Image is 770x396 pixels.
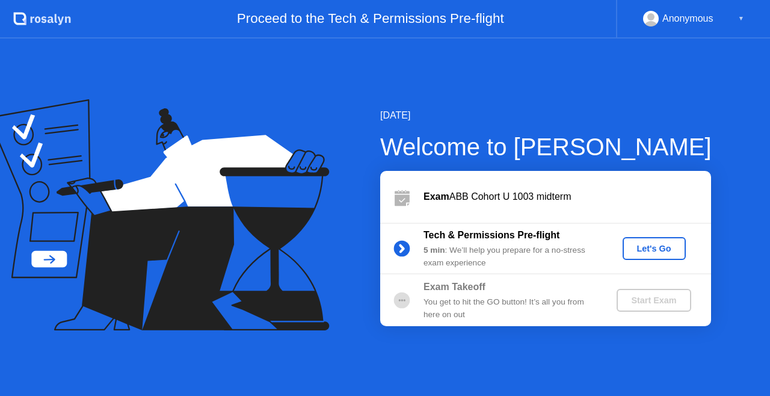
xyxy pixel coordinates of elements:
b: Exam [423,191,449,202]
div: You get to hit the GO button! It’s all you from here on out [423,296,597,321]
b: 5 min [423,246,445,255]
div: : We’ll help you prepare for a no-stress exam experience [423,244,597,269]
b: Exam Takeoff [423,282,485,292]
button: Start Exam [617,289,691,312]
div: Anonymous [662,11,713,26]
div: ▼ [738,11,744,26]
b: Tech & Permissions Pre-flight [423,230,559,240]
div: ABB Cohort U 1003 midterm [423,190,711,204]
div: Start Exam [621,295,686,305]
div: Let's Go [627,244,681,253]
button: Let's Go [623,237,686,260]
div: [DATE] [380,108,712,123]
div: Welcome to [PERSON_NAME] [380,129,712,165]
